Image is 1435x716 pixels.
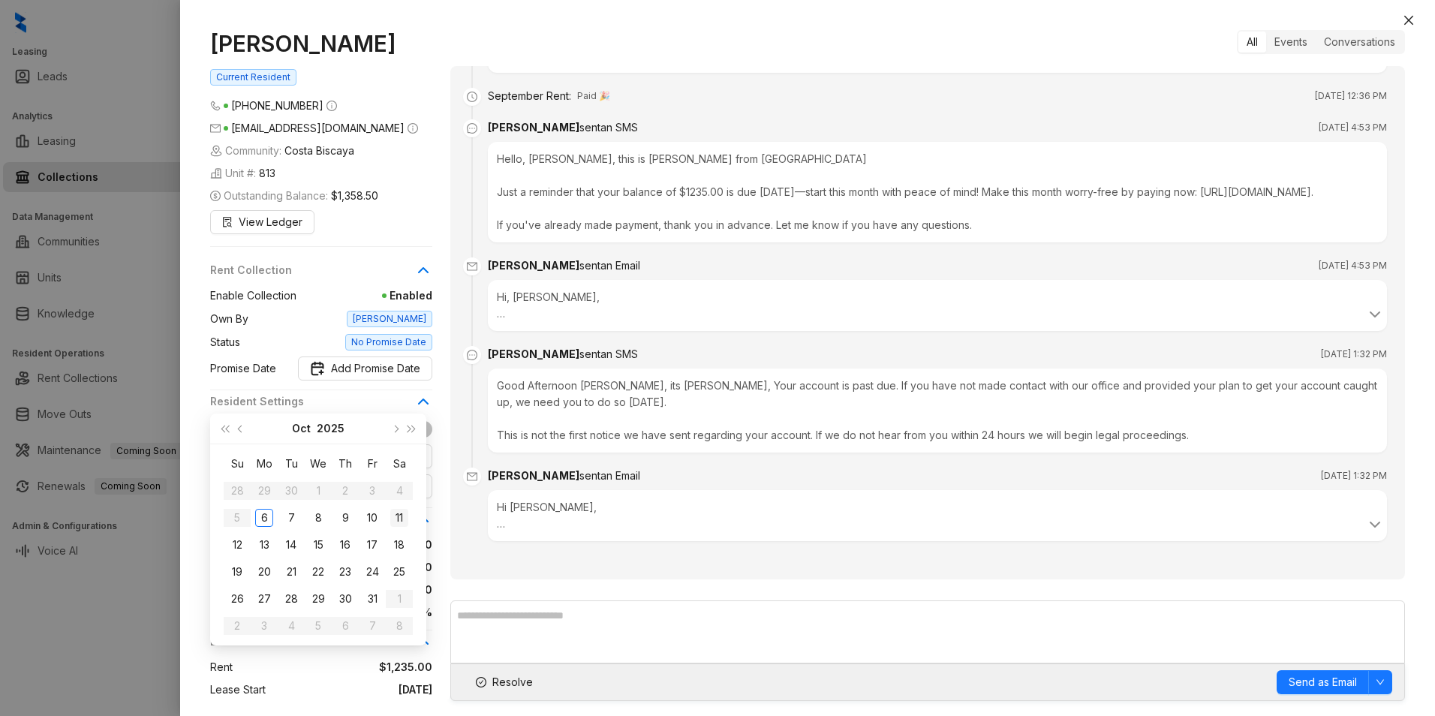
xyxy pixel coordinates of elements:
td: 2025-10-09 [332,504,359,531]
span: Paid 🎉 [577,89,610,104]
span: mail [463,468,481,486]
span: Add Promise Date [331,360,420,377]
div: 9 [336,509,354,527]
td: 2025-10-25 [386,558,413,585]
div: 14 [282,536,300,554]
td: 2025-10-16 [332,531,359,558]
span: sent an Email [579,259,640,272]
td: 2025-11-07 [359,612,386,639]
img: Promise Date [310,361,325,376]
button: prev-year [233,414,249,444]
span: mail [210,123,221,134]
div: 4 [282,617,300,635]
div: 20 [255,563,273,581]
span: Enabled [296,287,432,304]
div: 5 [228,509,246,527]
span: [DATE] [266,681,432,698]
span: info-circle [326,101,337,111]
td: 2025-11-04 [278,612,305,639]
td: 2025-10-26 [224,585,251,612]
div: Hi [PERSON_NAME], Good Afternoon [PERSON_NAME], its [PERSON_NAME], Your account is past due. If y... [497,499,1378,532]
td: 2025-10-08 [305,504,332,531]
button: Resolve [463,670,546,694]
button: Close [1400,11,1418,29]
div: 30 [282,482,300,500]
span: 0 [425,538,432,551]
span: No Promise Date [345,334,432,350]
span: mail [463,257,481,275]
div: 26 [228,590,246,608]
span: [EMAIL_ADDRESS][DOMAIN_NAME] [231,122,405,134]
div: Hi, [PERSON_NAME], This is [PERSON_NAME] from [GEOGRAPHIC_DATA] Just a reminder that your balance... [497,289,1378,322]
span: [DATE] 1:32 PM [1321,347,1387,362]
button: year panel [317,414,344,444]
div: 7 [363,617,381,635]
span: Lease Start [210,681,266,698]
td: 2025-11-02 [224,612,251,639]
span: [PHONE_NUMBER] [231,99,323,112]
td: 2025-10-24 [359,558,386,585]
div: 24 [363,563,381,581]
div: 28 [282,590,300,608]
span: sent an SMS [579,347,638,360]
span: info-circle [408,123,418,134]
span: Rent Collection [210,262,414,278]
td: 2025-10-10 [359,504,386,531]
td: 2025-10-28 [278,585,305,612]
div: Good Afternoon [PERSON_NAME], its [PERSON_NAME], Your account is past due. If you have not made c... [488,369,1387,453]
td: 2025-11-06 [332,612,359,639]
span: phone [210,101,221,111]
div: [PERSON_NAME] [488,257,640,274]
div: 17 [363,536,381,554]
td: 2025-10-18 [386,531,413,558]
span: Resolve [492,674,533,690]
td: 2025-10-19 [224,558,251,585]
span: Outstanding Balance: [210,188,378,204]
span: Resident Settings [210,393,414,410]
h1: [PERSON_NAME] [210,30,432,57]
span: clock-circle [463,88,481,106]
div: 16 [336,536,354,554]
button: Promise DateAdd Promise Date [298,356,432,381]
span: [DATE] 1:32 PM [1321,468,1387,483]
th: Th [332,450,359,477]
span: file-search [222,217,233,227]
div: 6 [255,509,273,527]
td: 2025-10-04 [386,477,413,504]
td: 2025-10-29 [305,585,332,612]
div: [PERSON_NAME] [488,346,638,363]
div: 4 [390,482,408,500]
img: building-icon [210,145,222,157]
td: 2025-10-07 [278,504,305,531]
div: 15 [309,536,327,554]
td: 2025-10-14 [278,531,305,558]
div: 30 [336,590,354,608]
th: Fr [359,450,386,477]
div: 1 [309,482,327,500]
img: building-icon [210,167,222,179]
td: 2025-11-03 [251,612,278,639]
td: 2025-10-02 [332,477,359,504]
td: 2025-10-31 [359,585,386,612]
span: Status [210,334,240,350]
div: September Rent : [488,88,571,104]
th: We [305,450,332,477]
span: $1,358.50 [331,188,378,204]
span: [PERSON_NAME] [347,311,432,327]
td: 2025-11-05 [305,612,332,639]
div: 31 [363,590,381,608]
span: Send as Email [1289,674,1357,690]
span: Unit #: [210,165,275,182]
div: [PERSON_NAME] [488,119,638,136]
span: Promise Date [210,360,276,377]
button: super-prev-year [216,414,233,444]
span: sent an SMS [579,121,638,134]
div: 13 [255,536,273,554]
div: 6 [336,617,354,635]
div: 8 [309,509,327,527]
td: 2025-10-11 [386,504,413,531]
div: Resident Settings [210,393,432,419]
div: 1 [390,590,408,608]
span: Costa Biscaya [284,143,354,159]
div: 5 [309,617,327,635]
